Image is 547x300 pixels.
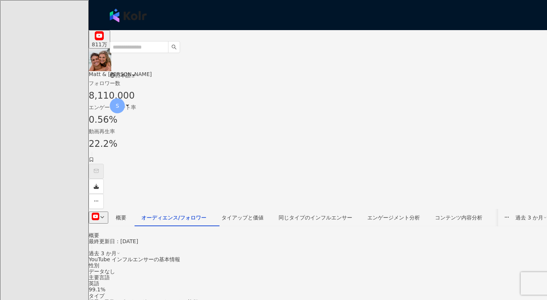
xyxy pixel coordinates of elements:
img: KOL Avatar [89,49,111,71]
button: 811万 [89,30,110,49]
img: logo [110,9,147,22]
div: 概要 [116,213,126,222]
div: タイプ [89,293,547,299]
div: 動画再生率 [89,127,547,136]
span: 8,110,000 [89,90,135,101]
div: 811万 [92,41,107,47]
div: エンゲージメント率 [89,103,547,111]
div: Matt & [PERSON_NAME] [89,71,152,77]
div: 同じタイプのインフルエンサー [279,213,352,222]
div: 過去 3 か月 [89,250,547,256]
div: 主要言語 [89,274,547,280]
span: 22.2% [89,137,117,151]
div: YouTube インフルエンサーの基本情報 [89,256,547,262]
div: コンテンツ内容分析 [435,213,482,222]
div: フォロワー数 [89,79,547,87]
div: 英語 [89,280,547,286]
div: エンゲージメント分析 [367,213,420,222]
div: 過去 3 か月 [515,213,547,222]
span: 99.1% [89,286,105,292]
div: データなし [89,268,547,274]
div: 最終更新日：[DATE] [89,238,547,244]
span: S [116,102,119,110]
span: 0.56% [89,113,117,127]
div: オーディエンス/フォロワー [141,213,206,222]
div: 性別 [89,262,547,268]
div: タイアップと価値 [221,213,264,222]
span: search [171,44,177,50]
div: 概要 [89,232,547,238]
